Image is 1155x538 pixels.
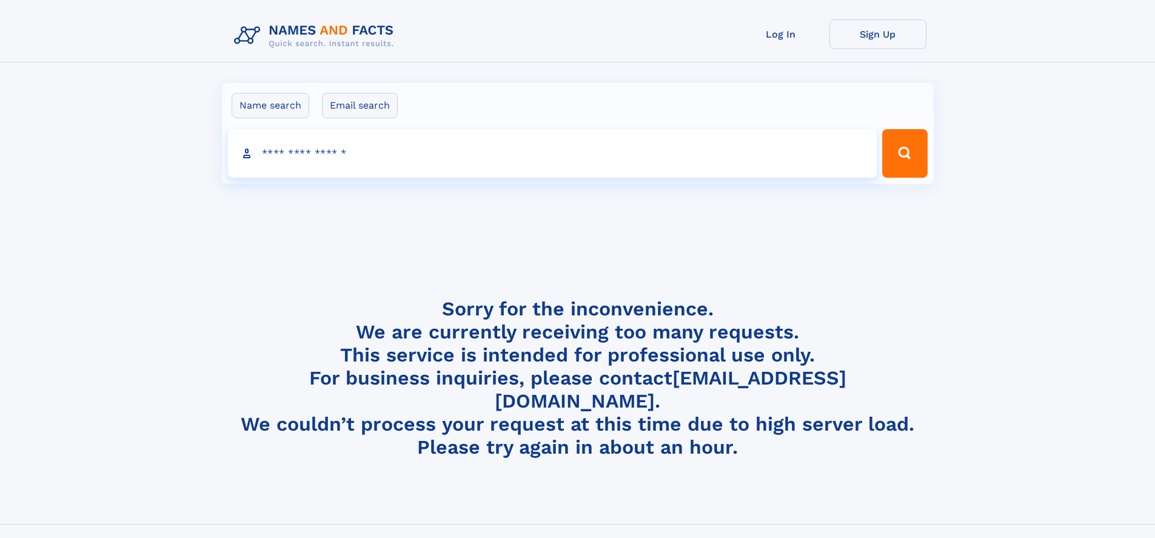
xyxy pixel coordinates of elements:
[322,93,398,118] label: Email search
[229,19,404,52] img: Logo Names and Facts
[228,129,877,178] input: search input
[229,297,926,459] h4: Sorry for the inconvenience. We are currently receiving too many requests. This service is intend...
[732,19,829,49] a: Log In
[829,19,926,49] a: Sign Up
[232,93,309,118] label: Name search
[882,129,927,178] button: Search Button
[495,366,846,412] a: [EMAIL_ADDRESS][DOMAIN_NAME]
